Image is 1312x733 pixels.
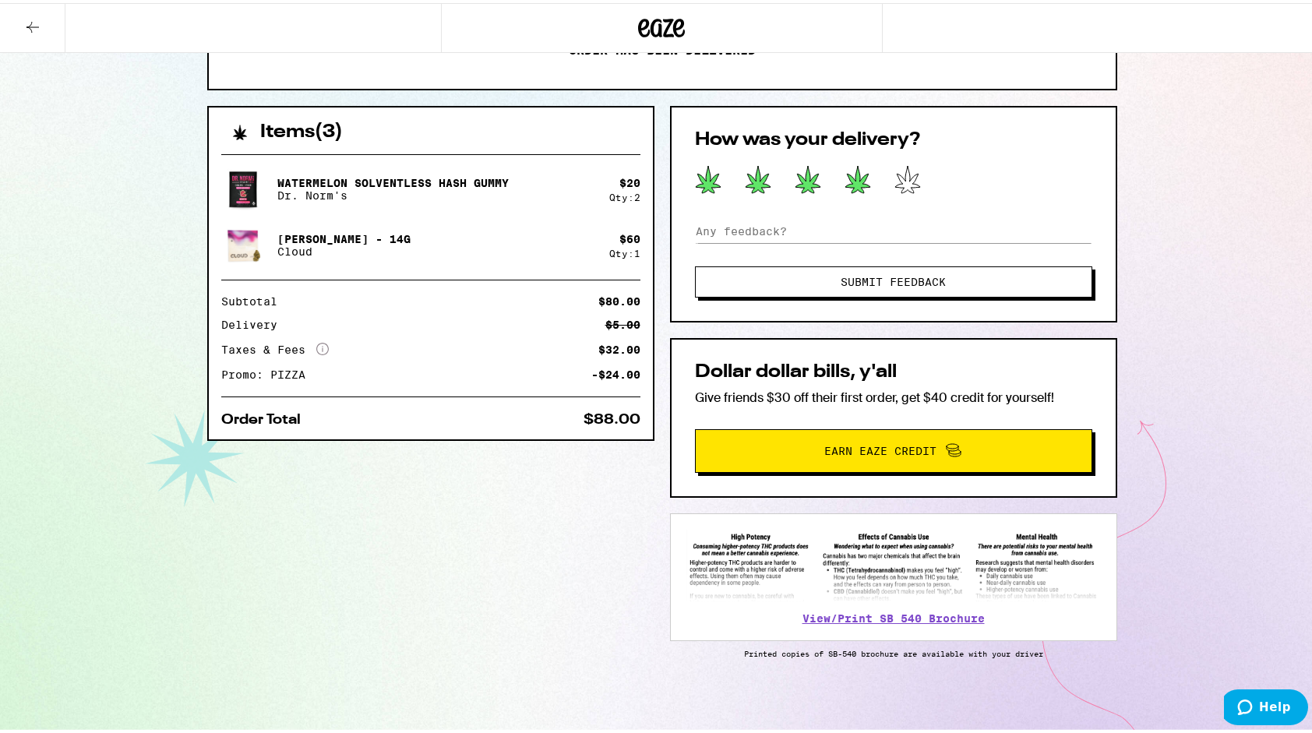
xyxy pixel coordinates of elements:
button: Submit Feedback [695,263,1092,294]
div: Qty: 1 [609,245,640,255]
p: Cloud [277,242,411,255]
h2: Dollar dollar bills, y'all [695,360,1092,379]
button: Earn Eaze Credit [695,426,1092,470]
p: Watermelon Solventless Hash Gummy [277,174,509,186]
span: Earn Eaze Credit [824,442,936,453]
img: Cloud - Runtz - 14g [221,220,265,264]
p: [PERSON_NAME] - 14g [277,230,411,242]
div: $32.00 [598,341,640,352]
p: Printed copies of SB-540 brochure are available with your driver [670,646,1117,655]
p: Give friends $30 off their first order, get $40 credit for yourself! [695,386,1092,403]
a: View/Print SB 540 Brochure [802,609,985,622]
iframe: Opens a widget where you can find more information [1224,686,1308,725]
div: -$24.00 [591,366,640,377]
h2: How was your delivery? [695,128,1092,146]
div: $ 60 [619,230,640,242]
img: Dr. Norm's - Watermelon Solventless Hash Gummy [221,164,265,209]
p: Dr. Norm's [277,186,509,199]
div: Qty: 2 [609,189,640,199]
div: Promo: PIZZA [221,366,316,377]
input: Any feedback? [695,217,1092,240]
span: Submit Feedback [841,273,946,284]
img: SB 540 Brochure preview [686,527,1101,599]
div: $5.00 [605,316,640,327]
div: $80.00 [598,293,640,304]
h2: Items ( 3 ) [260,120,343,139]
div: Subtotal [221,293,288,304]
div: Order Total [221,410,312,424]
div: Taxes & Fees [221,340,329,354]
div: Delivery [221,316,288,327]
div: $88.00 [584,410,640,424]
div: $ 20 [619,174,640,186]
